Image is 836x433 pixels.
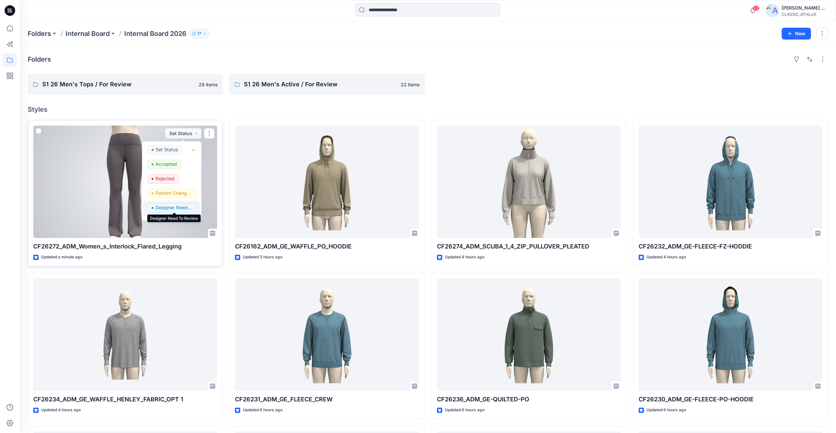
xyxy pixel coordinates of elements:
p: Updated 6 hours ago [647,407,686,414]
p: CF26234_ADM_GE_WAFFLE_HENLEY_FABRIC_OPT 1 [33,395,217,404]
img: avatar [766,4,779,17]
p: Updated 4 hours ago [41,407,81,414]
p: Accepted [156,160,177,168]
a: CF26234_ADM_GE_WAFFLE_HENLEY_FABRIC_OPT 1 [33,278,217,391]
a: CF26231_ADM_GE_FLEECE_CREW [235,278,419,391]
a: CF26272_ADM_Women_s_Interlock_Flared_Legging [33,126,217,238]
a: CF26230_ADM_GE-FLEECE-PO-HOODIE [639,278,822,391]
p: Internal Board 2026 [124,29,187,38]
div: CLASSIC_ATHLUX [782,12,828,17]
span: 62 [752,6,760,11]
p: Updated 3 hours ago [243,254,282,261]
a: S1 26 Men's Tops / For Review29 items [28,74,223,95]
a: CF26236_ADM_GE-QUILTED-PO [437,278,621,391]
p: CF26162_ADM_GE_WAFFLE_PO_HOODIE [235,242,419,251]
button: 17 [189,29,210,38]
p: Dropped \ Not proceeding [156,218,192,226]
a: CF26232_ADM_GE-FLEECE-FZ-HODDIE [639,126,822,238]
div: [PERSON_NAME] Cfai [782,4,828,12]
p: CF26232_ADM_GE-FLEECE-FZ-HODDIE [639,242,822,251]
p: 29 items [199,81,217,88]
p: 22 items [401,81,419,88]
p: CF26236_ADM_GE-QUILTED-PO [437,395,621,404]
a: Internal Board [66,29,110,38]
p: CF26272_ADM_Women_s_Interlock_Flared_Legging [33,242,217,251]
a: Folders [28,29,51,38]
p: Pattern Changes Requested [156,189,192,197]
p: CF26231_ADM_GE_FLEECE_CREW [235,395,419,404]
a: S1 26 Men's Active / For Review22 items [229,74,424,95]
a: CF26274_ADM_SCUBA_1_4_ZIP_PULLOVER_PLEATED [437,126,621,238]
p: Updated 6 hours ago [445,407,484,414]
p: CF26274_ADM_SCUBA_1_4_ZIP_PULLOVER_PLEATED [437,242,621,251]
h4: Styles [28,105,828,113]
p: Rejected [156,174,175,183]
p: Updated 6 hours ago [243,407,282,414]
p: CF26230_ADM_GE-FLEECE-PO-HOODIE [639,395,822,404]
p: Designer Need To Review [156,203,192,212]
p: Updated 4 hours ago [445,254,484,261]
p: Updated a minute ago [41,254,82,261]
p: Updated 4 hours ago [647,254,686,261]
p: 17 [197,30,201,37]
p: S1 26 Men's Active / For Review [244,80,396,89]
p: Set Status [156,145,178,154]
a: CF26162_ADM_GE_WAFFLE_PO_HOODIE [235,126,419,238]
p: S1 26 Men's Tops / For Review [42,80,195,89]
button: New [782,28,811,40]
h4: Folders [28,55,51,63]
